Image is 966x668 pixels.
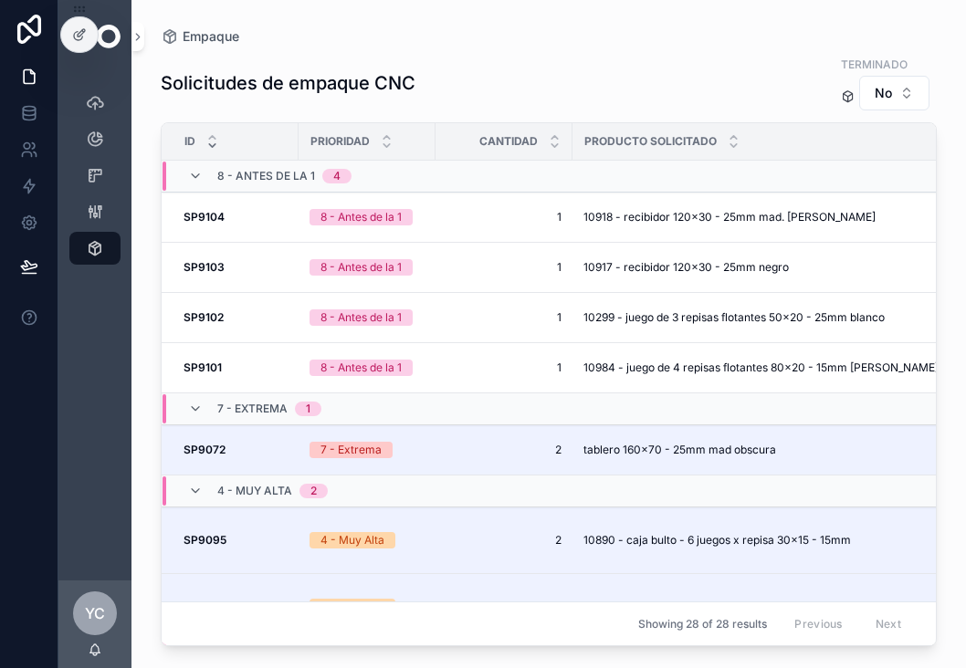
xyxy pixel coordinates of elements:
strong: SP9072 [184,443,226,456]
span: 4 - Muy Alta [217,484,292,498]
span: 1 [446,310,562,325]
a: Empaque [161,27,239,46]
strong: SP9104 [184,210,225,224]
strong: SP9101 [184,360,222,374]
div: 8 - Antes de la 1 [320,360,402,376]
span: No [875,84,892,102]
span: YC [85,602,105,624]
span: 10299 - juego de 3 repisas flotantes 50x20 - 25mm blanco [583,310,885,325]
div: 4 [333,169,341,183]
div: 7 - Extrema [320,442,382,458]
span: 1 [446,360,562,375]
span: 10888 - caja bulto - 6 juegos x repisa 30x15 - 25mm [583,600,852,614]
span: 10917 - recibidor 120x30 - 25mm negro [583,260,789,275]
span: Empaque [183,27,239,46]
span: 8 - Antes de la 1 [217,169,315,183]
h1: Solicitudes de empaque CNC [161,70,415,96]
span: 3 [446,600,562,614]
span: 7 - Extrema [217,402,288,416]
div: 8 - Antes de la 1 [320,309,402,326]
span: Producto solicitado [584,134,717,149]
div: 2 [310,484,317,498]
span: 10918 - recibidor 120x30 - 25mm mad. [PERSON_NAME] [583,210,876,224]
span: tablero 160x70 - 25mm mad obscura [583,443,776,457]
span: 10984 - juego de 4 repisas flotantes 80x20 - 15mm [PERSON_NAME] [583,360,939,375]
div: 4 - Muy Alta [320,599,384,615]
span: 1 [446,260,562,275]
strong: SP9094 [184,600,227,613]
div: 8 - Antes de la 1 [320,259,402,276]
span: ID [184,134,195,149]
strong: SP9103 [184,260,225,274]
span: 2 [446,533,562,548]
span: Showing 28 of 28 results [638,617,767,631]
div: scrollable content [58,73,131,288]
label: Terminado [841,56,908,72]
div: 8 - Antes de la 1 [320,209,402,225]
div: 4 - Muy Alta [320,532,384,548]
strong: SP9102 [184,310,224,324]
span: 10890 - caja bulto - 6 juegos x repisa 30x15 - 15mm [583,533,851,548]
strong: SP9095 [184,533,226,547]
span: Prioridad [310,134,370,149]
div: 1 [306,402,310,416]
span: 2 [446,443,562,457]
span: 1 [446,210,562,224]
span: Cantidad [479,134,538,149]
button: Select Button [859,76,929,110]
